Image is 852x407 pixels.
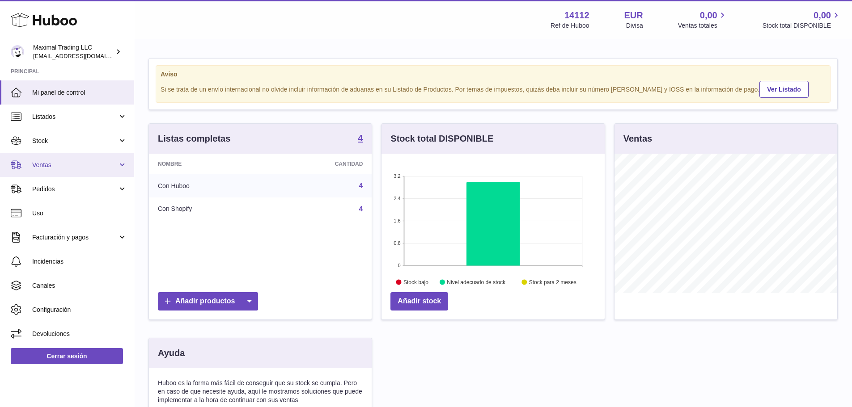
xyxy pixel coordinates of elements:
text: 2.4 [394,196,401,201]
span: Stock [32,137,118,145]
a: 0,00 Stock total DISPONIBLE [763,9,841,30]
text: 0.8 [394,240,401,246]
span: Ventas [32,161,118,169]
text: Nivel adecuado de stock [447,279,506,285]
span: Ventas totales [678,21,728,30]
span: Stock total DISPONIBLE [763,21,841,30]
p: Huboo es la forma más fácil de conseguir que su stock se cumpla. Pero en caso de que necesite ayu... [158,379,363,404]
text: 1.6 [394,218,401,223]
img: internalAdmin-14112@internal.huboo.com [11,45,24,59]
strong: 14112 [564,9,589,21]
a: 4 [359,205,363,213]
div: Divisa [626,21,643,30]
td: Con Shopify [149,197,267,221]
h3: Stock total DISPONIBLE [390,133,493,145]
span: 0,00 [700,9,717,21]
span: Configuración [32,306,127,314]
td: Con Huboo [149,174,267,197]
a: Añadir stock [390,292,448,310]
div: Ref de Huboo [551,21,589,30]
span: Incidencias [32,257,127,266]
span: Uso [32,209,127,218]
span: Devoluciones [32,330,127,338]
text: Stock bajo [403,279,428,285]
h3: Ventas [623,133,652,145]
text: 0 [398,263,401,268]
strong: 4 [358,134,363,143]
span: Facturación y pagos [32,233,118,242]
a: Añadir productos [158,292,258,310]
span: 0,00 [814,9,831,21]
a: 4 [358,134,363,144]
strong: Aviso [161,70,826,79]
h3: Ayuda [158,347,185,359]
a: Cerrar sesión [11,348,123,364]
span: Canales [32,281,127,290]
th: Nombre [149,154,267,174]
span: Listados [32,113,118,121]
div: Si se trata de un envío internacional no olvide incluir información de aduanas en su Listado de P... [161,80,826,98]
div: Maximal Trading LLC [33,43,114,60]
text: Stock para 2 meses [529,279,576,285]
strong: EUR [624,9,643,21]
span: Pedidos [32,185,118,193]
span: [EMAIL_ADDRESS][DOMAIN_NAME] [33,52,131,59]
h3: Listas completas [158,133,230,145]
a: 0,00 Ventas totales [678,9,728,30]
a: 4 [359,182,363,189]
a: Ver Listado [759,81,808,98]
span: Mi panel de control [32,88,127,97]
text: 3.2 [394,173,401,179]
th: Cantidad [267,154,372,174]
